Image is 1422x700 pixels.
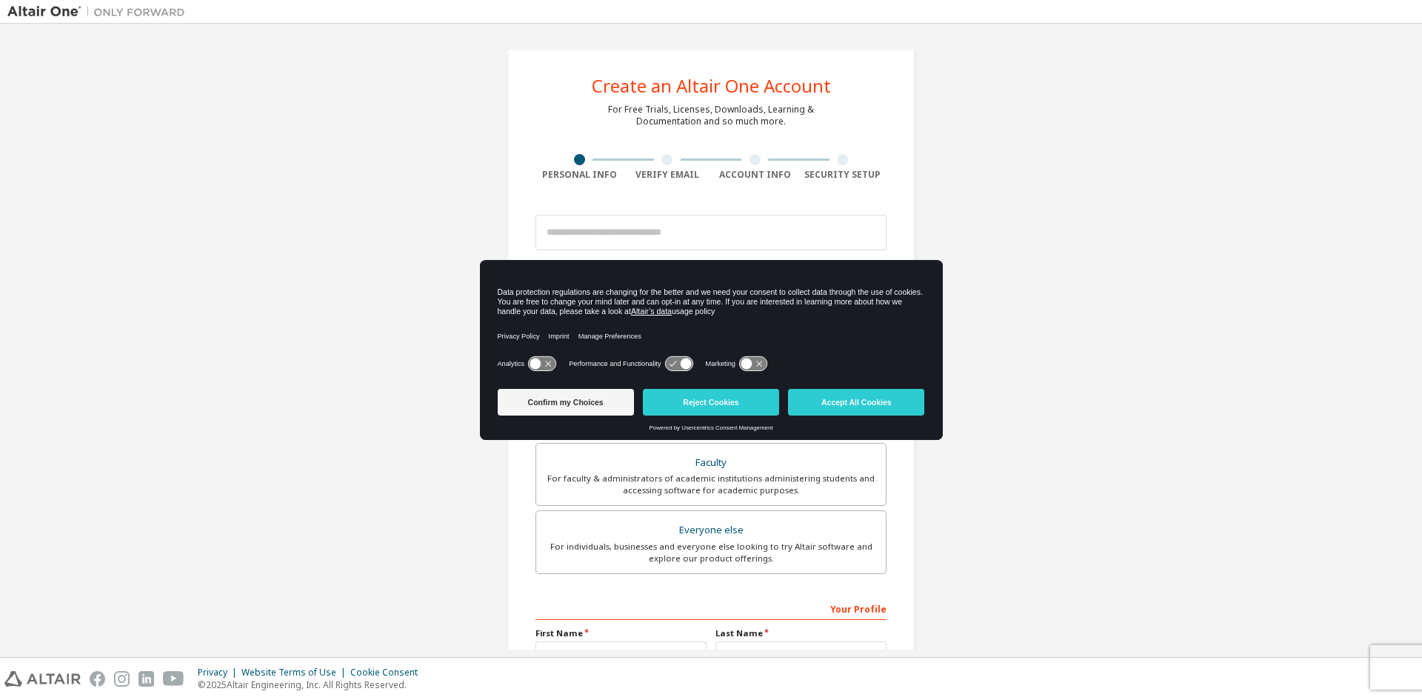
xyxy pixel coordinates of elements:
img: linkedin.svg [138,671,154,687]
div: Everyone else [545,520,877,541]
div: Create an Altair One Account [592,77,831,95]
div: Privacy [198,667,241,679]
p: © 2025 Altair Engineering, Inc. All Rights Reserved. [198,679,427,691]
div: For Free Trials, Licenses, Downloads, Learning & Documentation and so much more. [608,104,814,127]
div: Personal Info [535,169,624,181]
img: youtube.svg [163,671,184,687]
label: Last Name [715,627,887,639]
img: altair_logo.svg [4,671,81,687]
label: First Name [535,627,707,639]
div: Cookie Consent [350,667,427,679]
div: Verify Email [624,169,712,181]
div: Your Profile [535,596,887,620]
div: Faculty [545,453,877,473]
div: Website Terms of Use [241,667,350,679]
img: facebook.svg [90,671,105,687]
div: Security Setup [799,169,887,181]
div: For faculty & administrators of academic institutions administering students and accessing softwa... [545,473,877,496]
div: Account Info [711,169,799,181]
div: For individuals, businesses and everyone else looking to try Altair software and explore our prod... [545,541,877,564]
img: Altair One [7,4,193,19]
img: instagram.svg [114,671,130,687]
